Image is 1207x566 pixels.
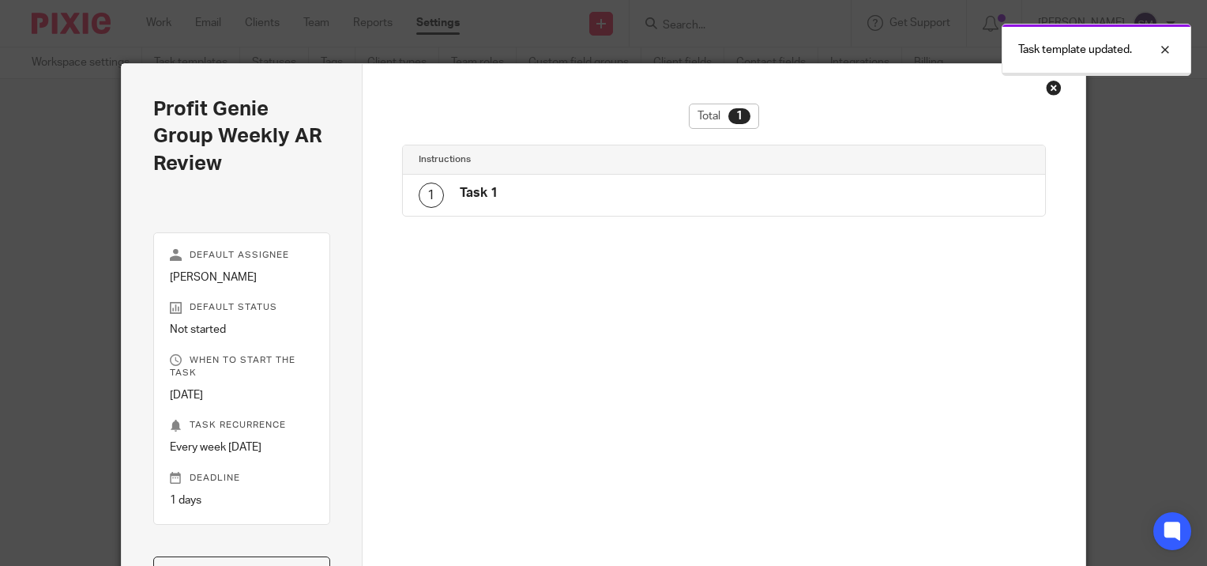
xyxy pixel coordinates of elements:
[170,387,314,403] p: [DATE]
[1046,80,1062,96] div: Close this dialog window
[419,153,724,166] h4: Instructions
[419,183,444,208] div: 1
[170,270,314,285] p: [PERSON_NAME]
[170,249,314,262] p: Default assignee
[153,96,330,177] h2: Profit Genie Group Weekly AR Review
[170,492,314,508] p: 1 days
[170,301,314,314] p: Default status
[170,472,314,485] p: Deadline
[170,419,314,432] p: Task recurrence
[170,322,314,338] p: Not started
[170,354,314,379] p: When to start the task
[689,104,759,129] div: Total
[728,108,750,124] div: 1
[460,185,498,202] h4: Task 1
[170,440,314,455] p: Every week [DATE]
[1018,42,1132,58] p: Task template updated.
